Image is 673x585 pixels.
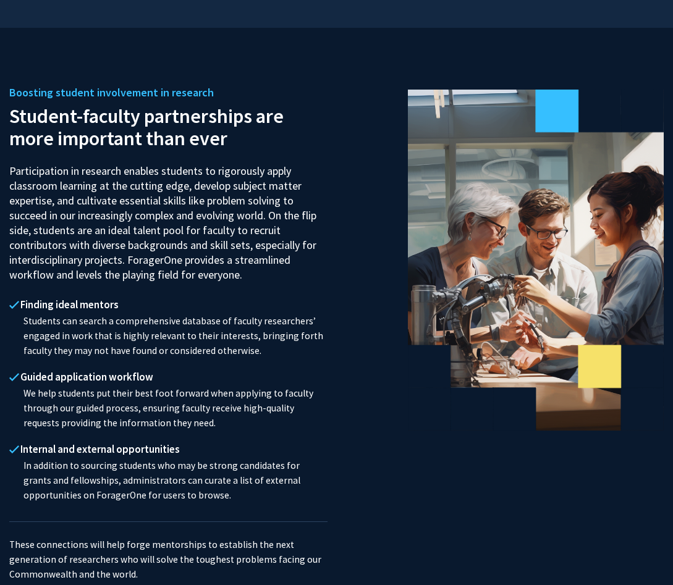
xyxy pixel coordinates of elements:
h4: Guided application workflow [9,371,328,383]
p: Students can search a comprehensive database of faculty researchers’ engaged in work that is high... [9,314,328,358]
h4: Finding ideal mentors [9,298,328,311]
h4: Internal and external opportunities [9,443,328,455]
p: We help students put their best foot forward when applying to faculty through our guided process,... [9,386,328,431]
p: These connections will help forge mentorships to establish the next generation of researchers who... [9,537,328,582]
p: In addition to sourcing students who may be strong candidates for grants and fellowships, adminis... [9,458,328,503]
h5: Boosting student involvement in research [9,83,328,102]
h2: Student-faculty partnerships are more important than ever [9,102,328,149]
iframe: Chat [9,529,53,576]
p: Participation in research enables students to rigorously apply classroom learning at the cutting ... [9,153,328,282]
